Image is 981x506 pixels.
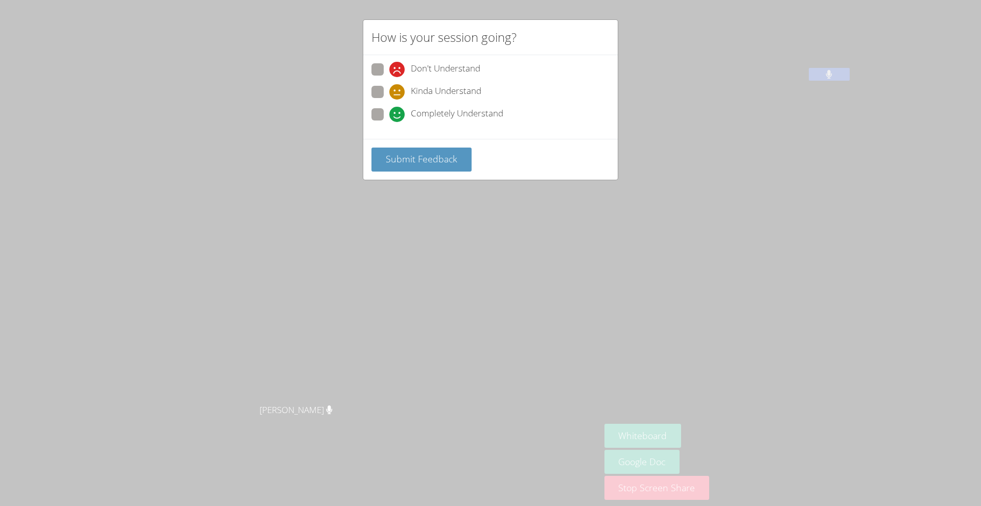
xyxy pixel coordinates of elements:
[371,148,472,172] button: Submit Feedback
[371,28,517,46] h2: How is your session going?
[411,62,480,77] span: Don't Understand
[411,107,503,122] span: Completely Understand
[411,84,481,100] span: Kinda Understand
[386,153,457,165] span: Submit Feedback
